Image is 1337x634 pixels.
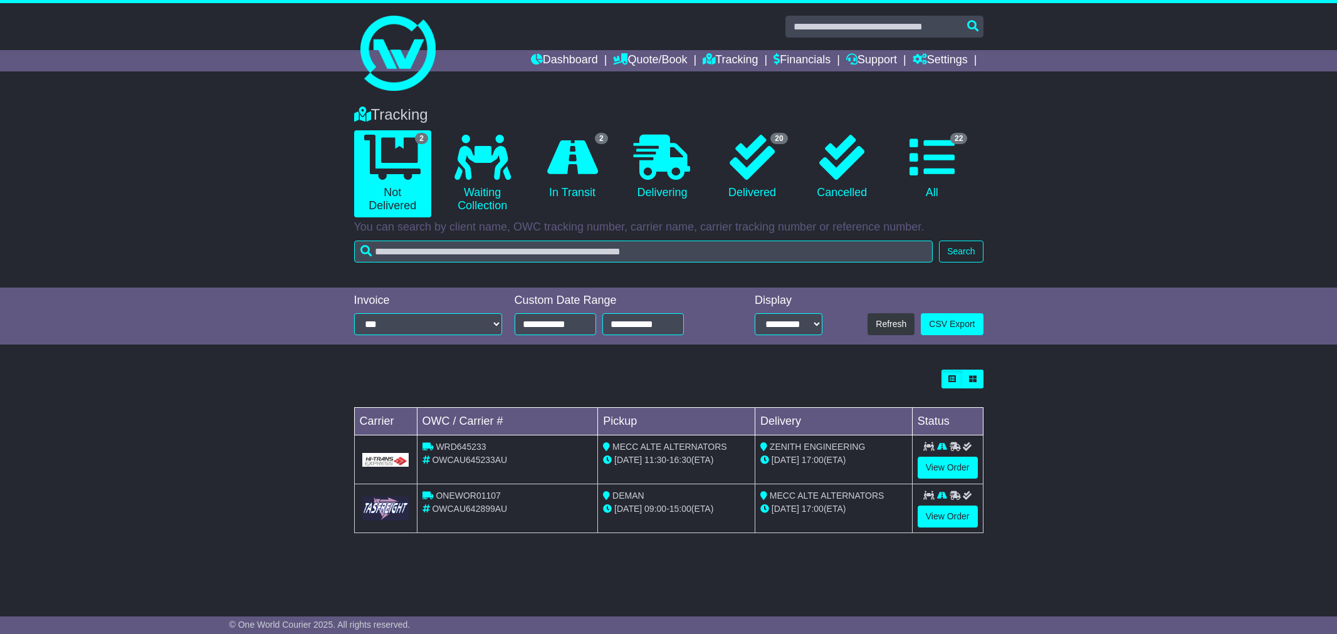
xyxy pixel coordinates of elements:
[603,502,750,516] div: - (ETA)
[417,408,598,435] td: OWC / Carrier #
[770,491,884,501] span: MECC ALTE ALTERNATORS
[415,133,428,144] span: 2
[921,313,983,335] a: CSV Export
[603,454,750,467] div: - (ETA)
[644,504,666,514] span: 09:00
[755,294,822,308] div: Display
[612,491,644,501] span: DEMAN
[354,408,417,435] td: Carrier
[348,106,990,124] div: Tracking
[802,455,824,465] span: 17:00
[354,294,502,308] div: Invoice
[669,455,691,465] span: 16:30
[595,133,608,144] span: 2
[598,408,755,435] td: Pickup
[755,408,912,435] td: Delivery
[644,455,666,465] span: 11:30
[846,50,897,71] a: Support
[939,241,983,262] button: Search
[802,504,824,514] span: 17:00
[613,50,687,71] a: Quote/Book
[533,130,611,204] a: 2 In Transit
[362,496,409,521] img: GetCarrierServiceLogo
[703,50,758,71] a: Tracking
[760,502,907,516] div: (ETA)
[229,620,411,630] span: © One World Courier 2025. All rights reserved.
[918,506,978,527] a: View Order
[713,130,790,204] a: 20 Delivered
[918,457,978,479] a: View Order
[354,130,431,217] a: 2 Not Delivered
[531,50,598,71] a: Dashboard
[436,442,486,452] span: WRD645233
[614,455,642,465] span: [DATE]
[773,50,831,71] a: Financials
[515,294,716,308] div: Custom Date Range
[432,455,507,465] span: OWCAU645233AU
[772,455,799,465] span: [DATE]
[770,133,787,144] span: 20
[624,130,701,204] a: Delivering
[612,442,727,452] span: MECC ALTE ALTERNATORS
[770,442,865,452] span: ZENITH ENGINEERING
[354,221,983,234] p: You can search by client name, OWC tracking number, carrier name, carrier tracking number or refe...
[614,504,642,514] span: [DATE]
[362,453,409,467] img: GetCarrierServiceLogo
[444,130,521,217] a: Waiting Collection
[950,133,967,144] span: 22
[804,130,881,204] a: Cancelled
[432,504,507,514] span: OWCAU642899AU
[868,313,915,335] button: Refresh
[893,130,970,204] a: 22 All
[436,491,500,501] span: ONEWOR01107
[913,50,968,71] a: Settings
[760,454,907,467] div: (ETA)
[772,504,799,514] span: [DATE]
[669,504,691,514] span: 15:00
[912,408,983,435] td: Status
